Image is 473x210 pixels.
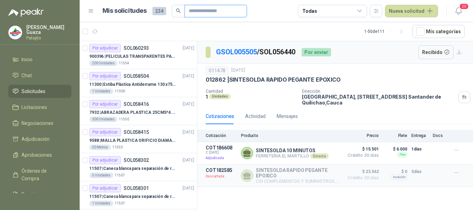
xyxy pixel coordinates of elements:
[433,133,447,138] p: Docs
[8,188,71,201] a: Remisiones
[231,67,245,74] p: [DATE]
[206,112,234,120] div: Cotizaciones
[9,26,22,39] img: Company Logo
[411,145,429,153] p: 1 días
[89,173,113,178] div: 5 Unidades
[89,184,121,192] div: Por adjudicar
[256,167,340,179] p: SINTESOLDA RAPIDO PEGANTE EPOXICO
[216,48,257,56] a: GSOL005505
[89,156,121,164] div: Por adjudicar
[398,152,407,157] div: Flex
[21,191,47,198] span: Remisiones
[459,3,469,10] span: 20
[182,185,194,192] p: [DATE]
[80,125,197,153] a: Por adjudicarSOL058415[DATE] 9588 |MALLA PLASTICA ORIFICIO DIAMANTE 3MM50 Metros11550
[344,176,379,180] span: Crédito 30 días
[256,148,329,153] p: SINTESOLDA 10 MINUTOS
[21,151,52,159] span: Aprobaciones
[256,179,340,184] p: CSI COMPLEMENTOS Y SUMINISTROS INDUSTRIALES SAS
[89,81,176,88] p: 11300 | Estiba Plástica Antiderrame 130 x75 CM - Capacidad 180-200 Litros
[206,150,237,155] span: C: [DATE]
[80,69,197,97] a: Por adjudicarSOL058504[DATE] 11300 |Estiba Plástica Antiderrame 130 x75 CM - Capacidad 180-200 Li...
[89,72,121,80] div: Por adjudicar
[115,201,125,206] p: 11507
[206,66,229,75] div: 011478
[89,201,113,206] div: 1 Unidades
[21,72,32,79] span: Chat
[412,25,465,38] button: Mís categorías
[8,101,71,114] a: Licitaciones
[209,94,231,99] div: Unidades
[89,193,176,200] p: 11507 | Caneca blanca para separación de residuos 10 LT
[8,148,71,162] a: Aprobaciones
[8,133,71,146] a: Adjudicación
[364,26,407,37] div: 1 - 50 de 111
[8,117,71,130] a: Negociaciones
[119,117,129,122] p: 11550
[302,48,331,56] div: Por enviar
[115,173,125,178] p: 11507
[411,133,429,138] p: Entrega
[89,53,176,60] p: 900396 | PELICULAS TRANSPARENTES PARA LAMINADO EN CALIENTE
[383,145,407,153] p: $ 6.000
[89,165,176,172] p: 11507 | Caneca blanca para separación de residuos 121 LT
[206,173,237,180] p: Descartada
[21,135,50,143] span: Adjudicación
[206,155,237,162] p: Adjudicada
[21,167,65,182] span: Órdenes de Compra
[302,7,317,15] div: Todas
[89,61,117,66] div: 200 Unidades
[383,167,407,176] p: $ 0
[124,158,149,163] p: SOL058302
[80,41,197,69] a: Por adjudicarSOL060293[DATE] 900396 |PELICULAS TRANSPARENTES PARA LAMINADO EN CALIENTE200 Unidade...
[89,137,176,144] p: 9588 | MALLA PLASTICA ORIFICIO DIAMANTE 3MM
[89,145,111,150] div: 50 Metros
[452,5,465,17] button: 20
[302,89,456,94] p: Dirección
[8,69,71,82] a: Chat
[89,44,121,52] div: Por adjudicar
[80,153,197,181] a: Por adjudicarSOL058302[DATE] 11507 |Caneca blanca para separación de residuos 121 LT5 Unidades11507
[176,8,181,13] span: search
[206,167,237,173] p: COT182585
[152,7,166,15] span: 234
[182,157,194,164] p: [DATE]
[80,97,197,125] a: Por adjudicarSOL058416[DATE] 7932 |ABRAZADERA PLASTICA 25CMS*4.8MM NEGRA300 Unidades11550
[21,88,45,95] span: Solicitudes
[391,174,407,180] div: Incluido
[8,8,44,17] img: Logo peakr
[21,119,53,127] span: Negociaciones
[124,102,149,107] p: SOL058416
[206,76,341,83] p: 012862 | SINTESOLDA RAPIDO PEGANTE EPOXICO
[411,167,429,176] p: 5 días
[418,45,454,59] button: Recibido
[124,46,149,51] p: SOL060293
[115,89,125,94] p: 11300
[80,181,197,209] a: Por adjudicarSOL058301[DATE] 11507 |Caneca blanca para separación de residuos 10 LT1 Unidades11507
[344,153,379,157] span: Crédito 30 días
[182,73,194,80] p: [DATE]
[8,85,71,98] a: Solicitudes
[182,129,194,136] p: [DATE]
[124,74,149,79] p: SOL058504
[124,186,149,191] p: SOL058301
[344,145,379,153] span: $ 15.501
[206,89,296,94] p: Cantidad
[182,45,194,52] p: [DATE]
[206,94,208,100] p: 1
[383,133,407,138] p: Flete
[21,56,33,63] span: Inicio
[89,117,117,122] div: 300 Unidades
[256,153,329,159] p: FERRETERIA EL MARTILLO
[119,61,129,66] p: 11554
[89,128,121,136] div: Por adjudicar
[310,153,329,159] div: Directo
[8,164,71,185] a: Órdenes de Compra
[182,101,194,108] p: [DATE]
[241,133,340,138] p: Producto
[344,167,379,176] span: $ 23.562
[89,100,121,108] div: Por adjudicar
[89,89,113,94] div: 1 Unidades
[8,53,71,66] a: Inicio
[21,103,47,111] span: Licitaciones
